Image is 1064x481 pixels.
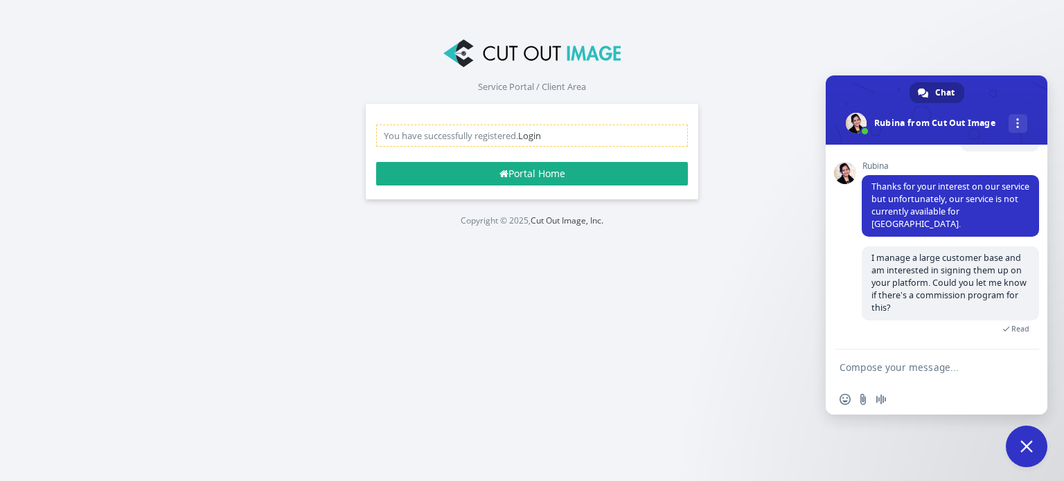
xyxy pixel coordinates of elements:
span: Audio message [876,394,887,405]
span: Send a file [858,394,869,405]
div: Close chat [1006,426,1047,467]
span: Service Portal / Client Area [478,80,586,93]
div: Chat [910,82,964,103]
span: Rubina [862,161,1039,171]
span: Read [1011,324,1029,334]
a: Login [518,129,541,142]
a: Portal Home [376,162,688,185]
span: Thanks for your interest on our service but unfortunately, our service is not currently available... [871,181,1029,230]
span: Insert an emoji [840,394,851,405]
small: Copyright © 2025, [461,215,603,226]
div: More channels [1009,114,1027,133]
img: Cut Out Image [443,39,621,67]
div: You have successfully registered. [376,125,688,147]
span: I manage a large customer base and am interested in signing them up on your platform. Could you l... [871,252,1027,314]
span: Chat [935,82,955,103]
a: Cut Out Image, Inc. [531,215,603,226]
textarea: Compose your message... [840,361,1003,374]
